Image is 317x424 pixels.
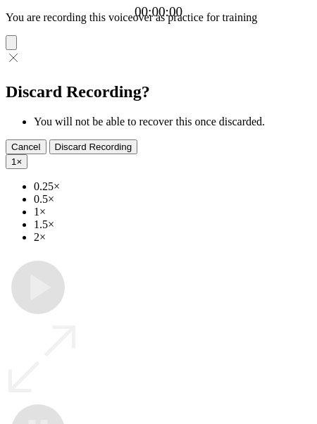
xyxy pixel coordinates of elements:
button: Discard Recording [49,139,138,154]
li: 0.25× [34,180,311,193]
li: 2× [34,231,311,244]
li: You will not be able to recover this once discarded. [34,116,311,128]
li: 1.5× [34,218,311,231]
a: 00:00:00 [135,4,182,20]
h2: Discard Recording? [6,82,311,101]
p: You are recording this voiceover as practice for training [6,11,311,24]
li: 0.5× [34,193,311,206]
button: 1× [6,154,27,169]
span: 1 [11,156,16,167]
li: 1× [34,206,311,218]
button: Cancel [6,139,46,154]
